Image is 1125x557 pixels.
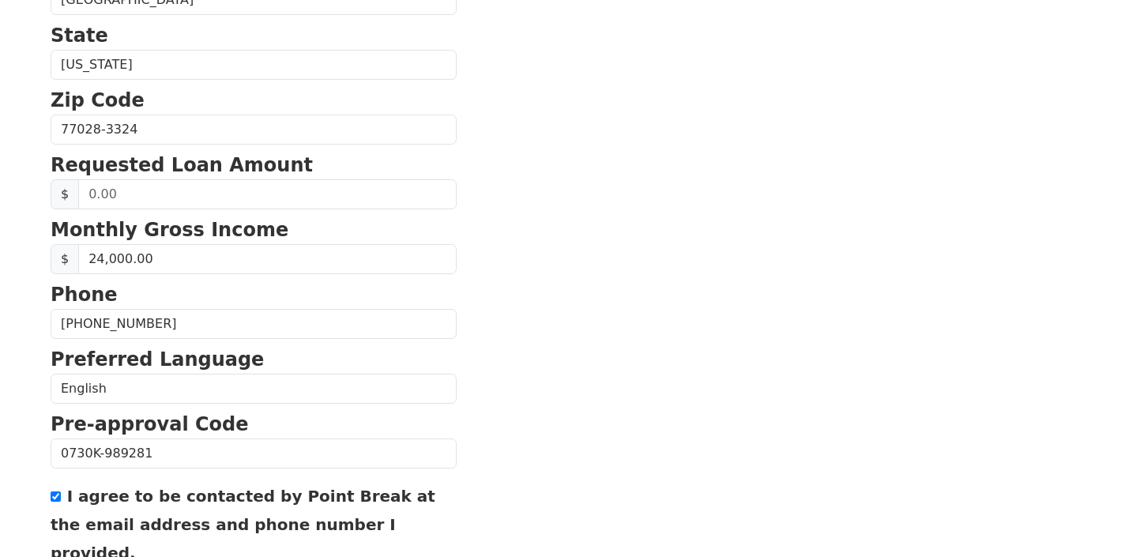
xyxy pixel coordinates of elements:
[51,179,79,209] span: $
[51,438,457,469] input: Pre-approval Code
[51,115,457,145] input: Zip Code
[51,244,79,274] span: $
[51,413,249,435] strong: Pre-approval Code
[51,348,264,371] strong: Preferred Language
[78,244,457,274] input: 0.00
[51,154,313,176] strong: Requested Loan Amount
[78,179,457,209] input: 0.00
[51,216,457,244] p: Monthly Gross Income
[51,24,108,47] strong: State
[51,309,457,339] input: Phone
[51,89,145,111] strong: Zip Code
[51,284,118,306] strong: Phone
